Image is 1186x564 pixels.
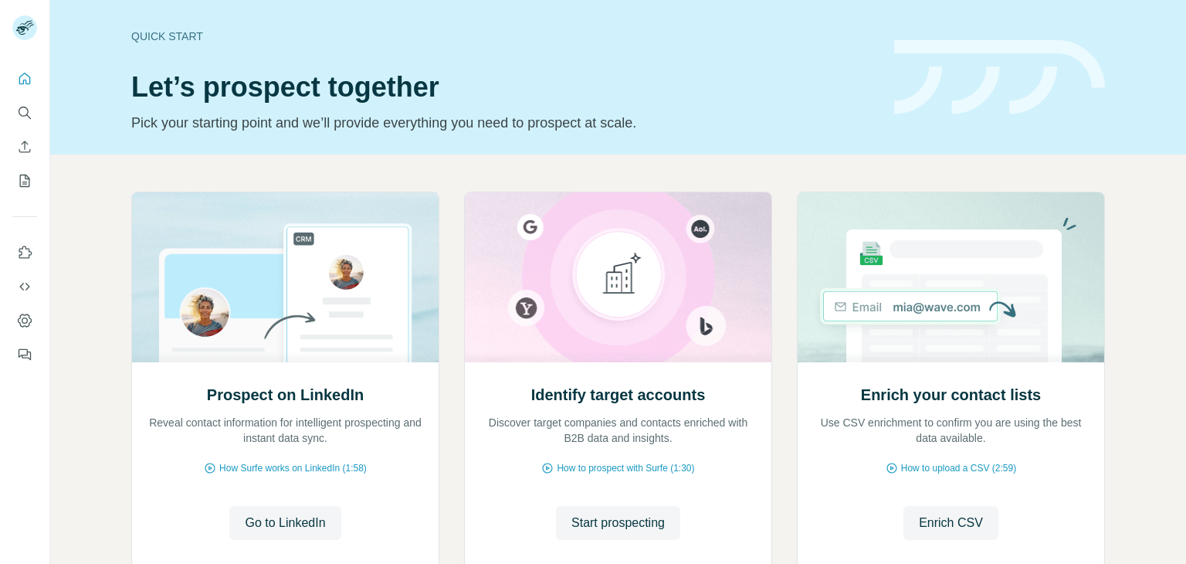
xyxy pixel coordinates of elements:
[531,384,706,406] h2: Identify target accounts
[131,72,876,103] h1: Let’s prospect together
[556,506,680,540] button: Start prospecting
[131,192,439,362] img: Prospect on LinkedIn
[919,514,983,532] span: Enrich CSV
[12,99,37,127] button: Search
[12,273,37,301] button: Use Surfe API
[903,506,998,540] button: Enrich CSV
[571,514,665,532] span: Start prospecting
[12,307,37,335] button: Dashboard
[901,461,1016,475] span: How to upload a CSV (2:59)
[797,192,1105,362] img: Enrich your contact lists
[12,341,37,369] button: Feedback
[480,415,756,446] p: Discover target companies and contacts enriched with B2B data and insights.
[131,112,876,134] p: Pick your starting point and we’ll provide everything you need to prospect at scale.
[894,40,1105,115] img: banner
[464,192,772,362] img: Identify target accounts
[557,461,694,475] span: How to prospect with Surfe (1:30)
[12,167,37,195] button: My lists
[131,29,876,44] div: Quick start
[12,65,37,93] button: Quick start
[147,415,423,446] p: Reveal contact information for intelligent prospecting and instant data sync.
[12,239,37,267] button: Use Surfe on LinkedIn
[229,506,341,540] button: Go to LinkedIn
[207,384,364,406] h2: Prospect on LinkedIn
[219,461,367,475] span: How Surfe works on LinkedIn (1:58)
[813,415,1089,446] p: Use CSV enrichment to confirm you are using the best data available.
[12,133,37,161] button: Enrich CSV
[861,384,1041,406] h2: Enrich your contact lists
[245,514,325,532] span: Go to LinkedIn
